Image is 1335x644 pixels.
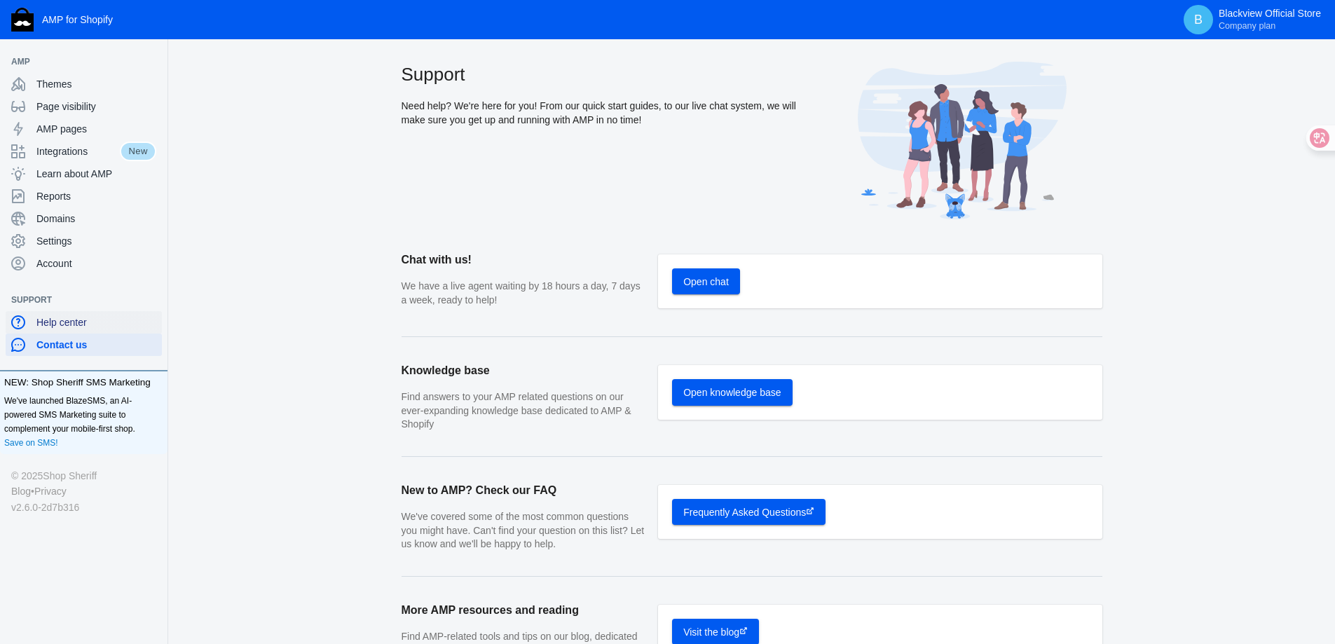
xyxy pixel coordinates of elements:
[142,297,165,303] button: Add a sales channel
[36,167,156,181] span: Learn about AMP
[683,626,739,638] span: Visit the blog
[402,485,645,510] h2: New to AMP? Check our FAQ
[6,118,162,140] a: AMP pages
[36,189,156,203] span: Reports
[11,468,156,484] div: © 2025
[36,144,120,158] span: Integrations
[36,77,156,91] span: Themes
[402,62,822,233] div: Need help? We're here for you! From our quick start guides, to our live chat system, we will make...
[6,207,162,230] a: Domains
[402,390,645,432] p: Find answers to your AMP related questions on our ever-expanding knowledge base dedicated to AMP ...
[11,484,156,499] div: •
[683,276,729,287] span: Open chat
[683,388,781,399] span: Open knowledge base
[402,62,822,87] h2: Support
[11,484,31,499] a: Blog
[120,142,156,161] span: New
[402,510,645,551] p: We've covered some of the most common questions you might have. Can't find your question on this ...
[6,230,162,252] a: Settings
[402,365,645,390] h2: Knowledge base
[11,293,142,307] span: Support
[6,73,162,95] a: Themes
[36,338,156,352] span: Contact us
[36,212,156,226] span: Domains
[6,185,162,207] a: Reports
[672,499,826,525] a: Frequently Asked Questions
[42,14,113,25] span: AMP for Shopify
[36,315,156,329] span: Help center
[142,59,165,64] button: Add a sales channel
[6,163,162,185] a: Learn about AMP
[36,256,156,270] span: Account
[11,55,142,69] span: AMP
[6,252,162,275] a: Account
[36,100,156,114] span: Page visibility
[6,334,162,356] a: Contact us
[1219,20,1275,32] span: Company plan
[36,122,156,136] span: AMP pages
[6,140,162,163] a: IntegrationsNew
[683,507,806,518] span: Frequently Asked Questions
[672,268,740,294] button: Open chat
[6,95,162,118] a: Page visibility
[43,468,97,484] a: Shop Sheriff
[402,605,645,630] h2: More AMP resources and reading
[11,500,156,515] div: v2.6.0-2d7b316
[11,8,34,32] img: Shop Sheriff Logo
[36,234,156,248] span: Settings
[1219,8,1321,32] p: Blackview Official Store
[402,254,645,280] h2: Chat with us!
[1191,13,1205,27] span: B
[34,484,67,499] a: Privacy
[402,280,645,307] p: We have a live agent waiting by 18 hours a day, 7 days a week, ready to help!
[4,436,58,450] a: Save on SMS!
